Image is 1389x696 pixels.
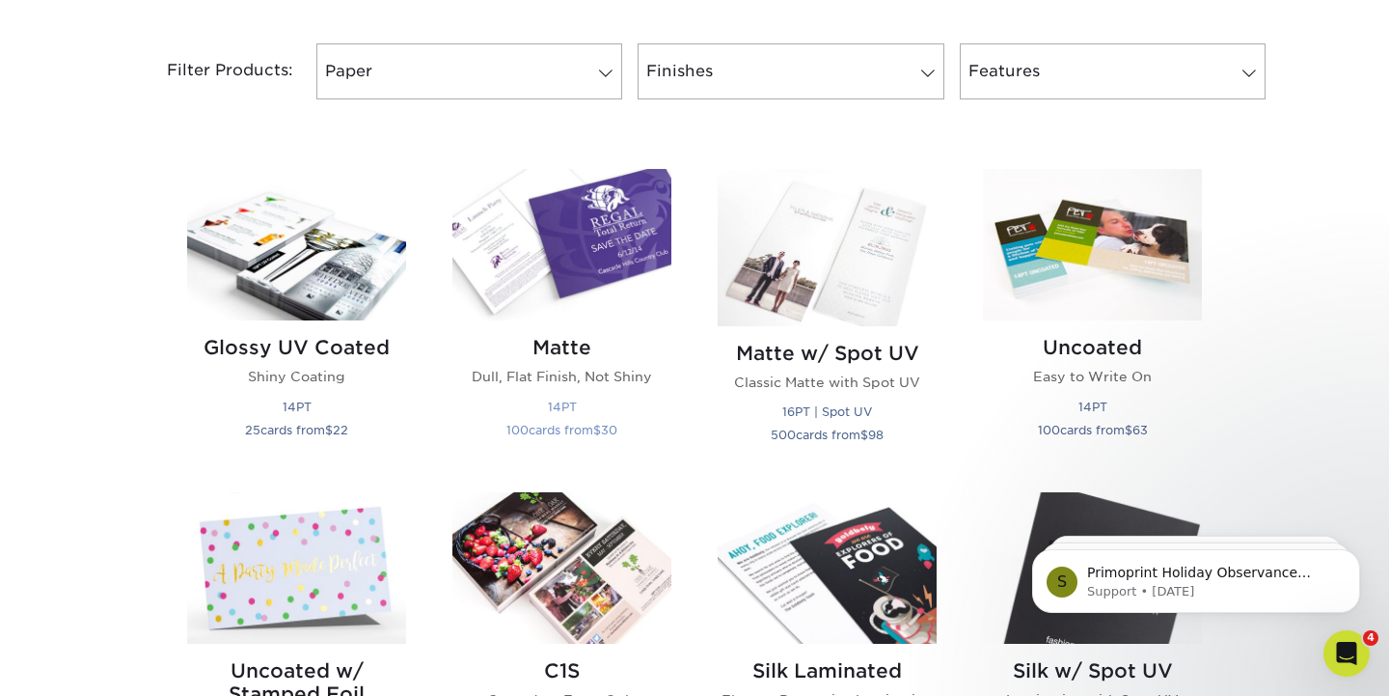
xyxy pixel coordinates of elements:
a: Matte Postcards Matte Dull, Flat Finish, Not Shiny 14PT 100cards from$30 [452,169,671,469]
span: 100 [506,423,529,437]
small: 14PT [283,400,312,414]
h2: Matte [452,336,671,359]
span: 25 [245,423,260,437]
p: Dull, Flat Finish, Not Shiny [452,367,671,386]
span: $ [860,428,868,442]
h2: Silk Laminated [718,659,937,682]
span: 22 [333,423,348,437]
small: cards from [245,423,348,437]
span: $ [325,423,333,437]
img: Matte w/ Spot UV Postcards [718,169,937,325]
a: Glossy UV Coated Postcards Glossy UV Coated Shiny Coating 14PT 25cards from$22 [187,169,406,469]
a: Matte w/ Spot UV Postcards Matte w/ Spot UV Classic Matte with Spot UV 16PT | Spot UV 500cards fr... [718,169,937,469]
span: 100 [1038,423,1060,437]
iframe: Google Customer Reviews [5,637,164,689]
h2: Matte w/ Spot UV [718,342,937,365]
iframe: Intercom notifications message [1003,509,1389,644]
img: C1S Postcards [452,492,671,644]
iframe: Intercom live chat [1323,630,1370,677]
small: cards from [1038,423,1148,437]
img: Silk Laminated Postcards [718,492,937,644]
span: 30 [601,423,617,437]
img: Silk w/ Spot UV Postcards [983,492,1202,644]
img: Matte Postcards [452,169,671,320]
div: Filter Products: [116,43,309,99]
a: Uncoated Postcards Uncoated Easy to Write On 14PT 100cards from$63 [983,169,1202,469]
small: cards from [506,423,617,437]
small: cards from [771,428,884,442]
a: Features [960,43,1266,99]
h2: Silk w/ Spot UV [983,659,1202,682]
img: Glossy UV Coated Postcards [187,169,406,320]
p: Shiny Coating [187,367,406,386]
span: 500 [771,428,796,442]
span: $ [1125,423,1132,437]
small: 16PT | Spot UV [782,404,872,419]
span: 63 [1132,423,1148,437]
h2: Glossy UV Coated [187,336,406,359]
h2: C1S [452,659,671,682]
img: Uncoated w/ Stamped Foil Postcards [187,492,406,644]
span: $ [593,423,601,437]
a: Finishes [638,43,943,99]
a: Paper [316,43,622,99]
p: Easy to Write On [983,367,1202,386]
small: 14PT [548,400,577,414]
span: 4 [1363,630,1378,646]
p: Classic Matte with Spot UV [718,373,937,392]
small: 14PT [1078,400,1107,414]
img: Uncoated Postcards [983,169,1202,320]
span: 98 [868,428,884,442]
h2: Uncoated [983,336,1202,359]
